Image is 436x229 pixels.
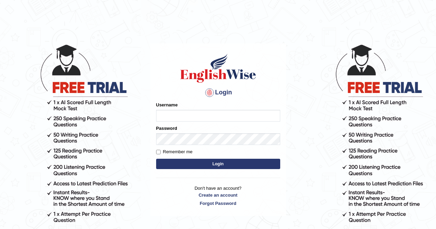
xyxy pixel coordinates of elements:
label: Password [156,125,177,132]
p: Don't have an account? [156,185,280,206]
a: Create an account [156,192,280,198]
a: Forgot Password [156,200,280,207]
h4: Login [156,87,280,98]
label: Remember me [156,148,193,155]
button: Login [156,159,280,169]
label: Username [156,102,178,108]
input: Remember me [156,150,161,154]
img: Logo of English Wise sign in for intelligent practice with AI [179,53,257,84]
